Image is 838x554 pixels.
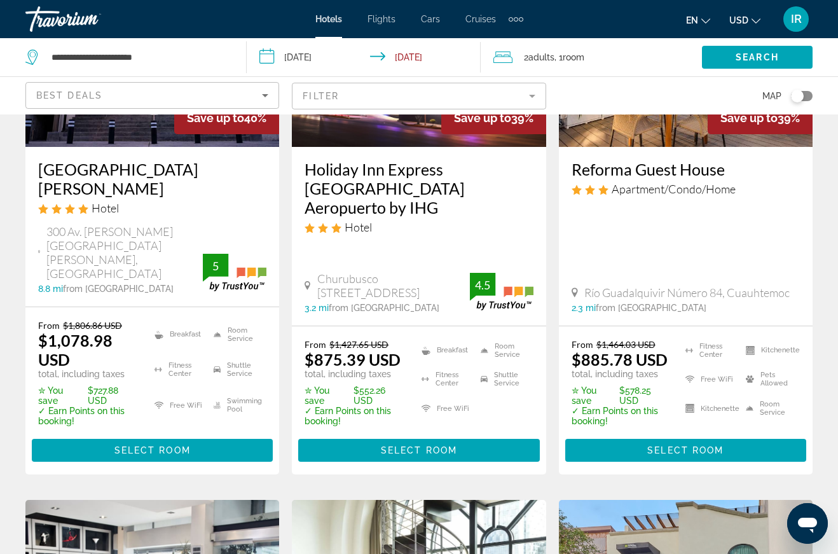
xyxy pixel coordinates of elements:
span: Churubusco [STREET_ADDRESS] [317,272,470,300]
li: Fitness Center [679,339,739,362]
span: 300 Av. [PERSON_NAME] [GEOGRAPHIC_DATA][PERSON_NAME], [GEOGRAPHIC_DATA] [46,225,203,280]
ins: $1,078.98 USD [38,331,113,369]
a: Holiday Inn Express [GEOGRAPHIC_DATA] Aeropuerto by IHG [305,160,533,217]
span: USD [729,15,748,25]
li: Free WiFi [415,397,474,420]
li: Free WiFi [679,368,739,391]
a: Flights [367,14,395,24]
li: Shuttle Service [207,356,266,385]
div: 4.5 [470,277,495,293]
img: trustyou-badge.svg [470,273,533,310]
li: Breakfast [148,320,207,349]
li: Fitness Center [415,368,474,391]
p: $727.88 USD [38,385,139,406]
span: ✮ You save [572,385,616,406]
button: Select Room [298,439,539,462]
img: trustyou-badge.svg [203,254,266,291]
ins: $875.39 USD [305,350,401,369]
p: $578.25 USD [572,385,670,406]
span: Save up to [454,111,511,125]
button: Change language [686,11,710,29]
span: ✮ You save [305,385,350,406]
li: Room Service [207,320,266,349]
li: Swimming Pool [207,391,266,420]
li: Kitchenette [679,397,739,420]
span: From [572,339,593,350]
button: Filter [292,82,546,110]
span: Select Room [381,445,457,455]
span: ✮ You save [38,385,85,406]
li: Shuttle Service [474,368,533,391]
span: , 1 [554,48,584,66]
p: ✓ Earn Points on this booking! [38,406,139,426]
span: from [GEOGRAPHIC_DATA] [63,284,174,294]
button: Toggle map [781,90,813,102]
li: Fitness Center [148,356,207,385]
span: from [GEOGRAPHIC_DATA] [329,303,439,313]
mat-select: Sort by [36,88,268,103]
span: Apartment/Condo/Home [612,182,736,196]
a: Select Room [565,441,806,455]
span: Save up to [720,111,778,125]
del: $1,806.86 USD [63,320,122,331]
span: Search [736,52,779,62]
li: Kitchenette [739,339,800,362]
span: Select Room [647,445,724,455]
a: Cruises [465,14,496,24]
del: $1,464.03 USD [596,339,656,350]
span: Select Room [114,445,191,455]
div: 39% [708,102,813,134]
span: en [686,15,698,25]
button: Extra navigation items [509,9,523,29]
p: ✓ Earn Points on this booking! [572,406,670,426]
button: Select Room [32,439,273,462]
div: 3 star Hotel [305,220,533,234]
p: total, including taxes [305,369,406,379]
li: Room Service [739,397,800,420]
span: IR [791,13,802,25]
span: 8.8 mi [38,284,63,294]
a: Travorium [25,3,153,36]
span: 3.2 mi [305,303,329,313]
li: Pets Allowed [739,368,800,391]
span: From [38,320,60,331]
span: Hotel [92,201,119,215]
p: total, including taxes [38,369,139,379]
span: from [GEOGRAPHIC_DATA] [596,303,706,313]
iframe: Button to launch messaging window [787,503,828,544]
span: From [305,339,326,350]
p: $552.26 USD [305,385,406,406]
span: 2.3 mi [572,303,596,313]
p: total, including taxes [572,369,670,379]
span: Best Deals [36,90,102,100]
a: Reforma Guest House [572,160,800,179]
a: [GEOGRAPHIC_DATA][PERSON_NAME] [38,160,266,198]
div: 3 star Apartment [572,182,800,196]
span: Hotels [315,14,342,24]
span: Río Guadalquivir Número 84, Cuauhtemoc [584,286,790,300]
button: Search [702,46,813,69]
button: Change currency [729,11,760,29]
li: Room Service [474,339,533,362]
span: Save up to [187,111,244,125]
p: ✓ Earn Points on this booking! [305,406,406,426]
a: Cars [421,14,440,24]
a: Select Room [32,441,273,455]
span: Adults [528,52,554,62]
a: Select Room [298,441,539,455]
span: Room [563,52,584,62]
del: $1,427.65 USD [329,339,388,350]
div: 39% [441,102,546,134]
button: User Menu [780,6,813,32]
div: 5 [203,258,228,274]
li: Breakfast [415,339,474,362]
ins: $885.78 USD [572,350,668,369]
div: 4 star Hotel [38,201,266,215]
button: Select Room [565,439,806,462]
